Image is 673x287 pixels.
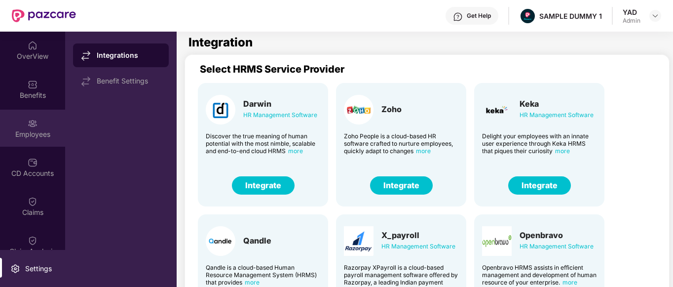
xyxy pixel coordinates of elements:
[381,230,455,240] div: X_payroll
[482,264,597,286] div: Openbravo HRMS assists in efficient management and development of human resource of your enterprise.
[232,176,295,195] button: Integrate
[12,9,76,22] img: New Pazcare Logo
[520,99,594,109] div: Keka
[28,236,37,246] img: svg+xml;base64,PHN2ZyBpZD0iQ2xhaW0iIHhtbG5zPSJodHRwOi8vd3d3LnczLm9yZy8yMDAwL3N2ZyIgd2lkdGg9IjIwIi...
[344,95,374,124] img: Card Logo
[28,197,37,206] img: svg+xml;base64,PHN2ZyBpZD0iQ2xhaW0iIHhtbG5zPSJodHRwOi8vd3d3LnczLm9yZy8yMDAwL3N2ZyIgd2lkdGg9IjIwIi...
[623,17,640,25] div: Admin
[482,132,597,155] div: Delight your employees with an innate user experience through Keka HRMS that piques their curiosity
[520,230,594,240] div: Openbravo
[520,110,594,121] div: HR Management Software
[81,51,91,61] img: svg+xml;base64,PHN2ZyB4bWxucz0iaHR0cDovL3d3dy53My5vcmcvMjAwMC9zdmciIHdpZHRoPSIxNy44MzIiIGhlaWdodD...
[288,147,303,155] span: more
[28,41,37,50] img: svg+xml;base64,PHN2ZyBpZD0iSG9tZSIgeG1sbnM9Imh0dHA6Ly93d3cudzMub3JnLzIwMDAvc3ZnIiB3aWR0aD0iMjAiIG...
[539,11,602,21] div: SAMPLE DUMMY 1
[381,241,455,252] div: HR Management Software
[344,132,458,155] div: Zoho People is a cloud-based HR software crafted to nurture employees, quickly adapt to changes
[245,279,260,286] span: more
[520,241,594,252] div: HR Management Software
[562,279,577,286] span: more
[206,226,235,256] img: Card Logo
[22,264,55,274] div: Settings
[623,7,640,17] div: YAD
[651,12,659,20] img: svg+xml;base64,PHN2ZyBpZD0iRHJvcGRvd24tMzJ4MzIiIHhtbG5zPSJodHRwOi8vd3d3LnczLm9yZy8yMDAwL3N2ZyIgd2...
[243,110,317,121] div: HR Management Software
[555,147,570,155] span: more
[243,236,271,246] div: Qandle
[521,9,535,23] img: Pazcare_Alternative_logo-01-01.png
[97,77,161,85] div: Benefit Settings
[10,264,20,274] img: svg+xml;base64,PHN2ZyBpZD0iU2V0dGluZy0yMHgyMCIgeG1sbnM9Imh0dHA6Ly93d3cudzMub3JnLzIwMDAvc3ZnIiB3aW...
[243,99,317,109] div: Darwin
[206,132,320,155] div: Discover the true meaning of human potential with the most nimble, scalable and end-to-end cloud ...
[482,95,512,124] img: Card Logo
[28,80,37,89] img: svg+xml;base64,PHN2ZyBpZD0iQmVuZWZpdHMiIHhtbG5zPSJodHRwOi8vd3d3LnczLm9yZy8yMDAwL3N2ZyIgd2lkdGg9Ij...
[81,77,91,86] img: svg+xml;base64,PHN2ZyB4bWxucz0iaHR0cDovL3d3dy53My5vcmcvMjAwMC9zdmciIHdpZHRoPSIxNy44MzIiIGhlaWdodD...
[28,158,37,167] img: svg+xml;base64,PHN2ZyBpZD0iQ0RfQWNjb3VudHMiIGRhdGEtbmFtZT0iQ0QgQWNjb3VudHMiIHhtbG5zPSJodHRwOi8vd3...
[467,12,491,20] div: Get Help
[188,37,253,48] h1: Integration
[416,147,431,155] span: more
[381,104,402,114] div: Zoho
[508,176,571,195] button: Integrate
[453,12,463,22] img: svg+xml;base64,PHN2ZyBpZD0iSGVscC0zMngzMiIgeG1sbnM9Imh0dHA6Ly93d3cudzMub3JnLzIwMDAvc3ZnIiB3aWR0aD...
[370,176,433,195] button: Integrate
[206,264,320,286] div: Qandle is a cloud-based Human Resource Management System (HRMS) that provides
[97,50,161,60] div: Integrations
[482,226,512,256] img: Card Logo
[344,226,374,256] img: Card Logo
[28,119,37,128] img: svg+xml;base64,PHN2ZyBpZD0iRW1wbG95ZWVzIiB4bWxucz0iaHR0cDovL3d3dy53My5vcmcvMjAwMC9zdmciIHdpZHRoPS...
[206,95,235,124] img: Card Logo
